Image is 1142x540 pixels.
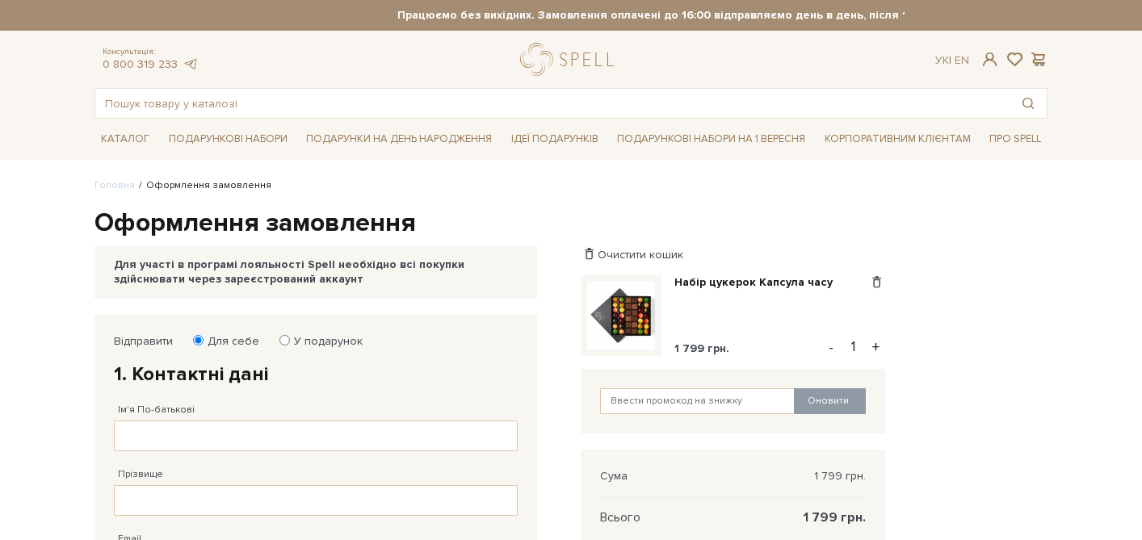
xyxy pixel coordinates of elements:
input: Ввести промокод на знижку [600,388,796,414]
button: - [823,335,839,359]
a: Набір цукерок Капсула часу [674,275,845,290]
li: Оформлення замовлення [135,178,271,193]
a: Головна [94,179,135,191]
span: 1 799 грн. [674,341,729,355]
input: Для себе [193,335,204,345]
a: telegram [182,57,198,71]
label: Для себе [197,334,259,349]
label: Ім'я По-батькові [118,403,195,417]
span: | [949,53,951,67]
label: У подарунок [283,334,363,349]
span: Про Spell [983,127,1048,152]
span: Сума [600,469,628,483]
input: Пошук товару у каталозі [95,89,1010,118]
div: Очистити кошик [581,247,885,262]
a: Подарункові набори на 1 Вересня [611,125,812,153]
label: Відправити [114,334,173,349]
span: Подарунки на День народження [300,127,498,152]
span: Консультація: [103,47,198,57]
span: Всього [600,510,640,525]
h1: Оформлення замовлення [94,207,1048,241]
label: Прізвище [118,467,163,482]
h2: 1. Контактні дані [114,362,518,387]
span: Каталог [94,127,156,152]
a: Корпоративним клієнтам [818,125,977,153]
a: En [955,53,969,67]
img: Набір цукерок Капсула часу [587,282,655,350]
span: 1 799 грн. [814,469,866,483]
input: У подарунок [279,335,290,345]
button: Пошук товару у каталозі [1010,89,1047,118]
div: Ук [935,53,969,68]
button: + [867,335,885,359]
span: 1 799 грн. [804,510,866,525]
div: Для участі в програмі лояльності Spell необхідно всі покупки здійснювати через зареєстрований акк... [114,257,518,287]
a: 0 800 319 233 [103,57,178,71]
span: Подарункові набори [162,127,294,152]
button: Оновити [794,388,866,414]
a: logo [520,43,621,76]
span: Ідеї подарунків [505,127,605,152]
